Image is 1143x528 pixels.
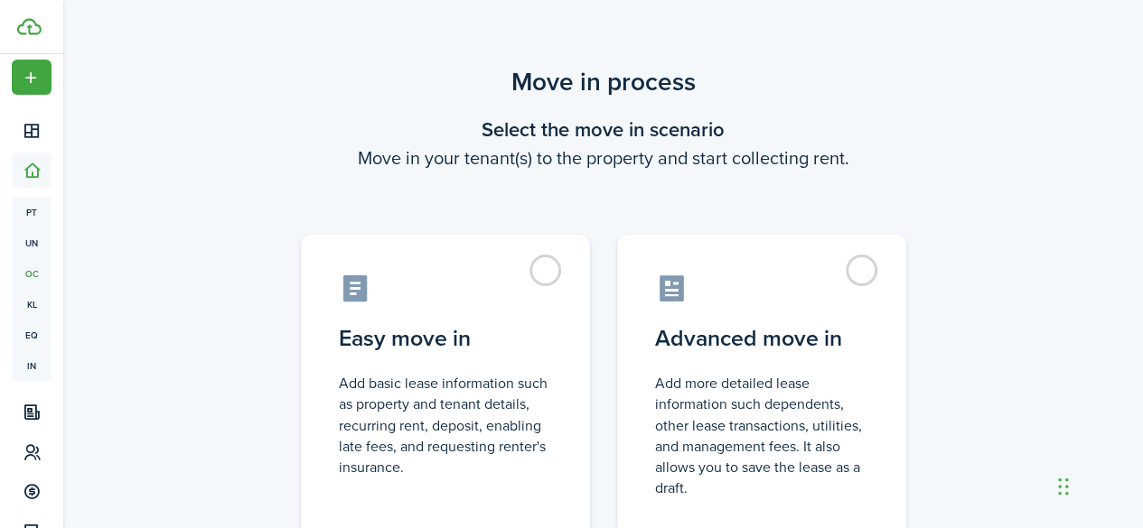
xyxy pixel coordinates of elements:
[12,350,52,381] a: in
[12,258,52,289] a: oc
[17,18,42,35] img: TenantCloud
[12,289,52,320] a: kl
[12,227,52,258] a: un
[339,322,552,355] control-radio-card-title: Easy move in
[655,322,868,355] control-radio-card-title: Advanced move in
[278,115,929,144] wizard-step-header-title: Select the move in scenario
[655,373,868,498] control-radio-card-description: Add more detailed lease information such dependents, other lease transactions, utilities, and man...
[278,63,929,101] scenario-title: Move in process
[1058,459,1069,514] div: Drag
[339,373,552,477] control-radio-card-description: Add basic lease information such as property and tenant details, recurring rent, deposit, enablin...
[12,197,52,227] a: pt
[278,144,929,171] wizard-step-header-description: Move in your tenant(s) to the property and start collecting rent.
[1053,441,1143,528] iframe: Chat Widget
[12,60,52,95] button: Open menu
[12,320,52,350] a: eq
